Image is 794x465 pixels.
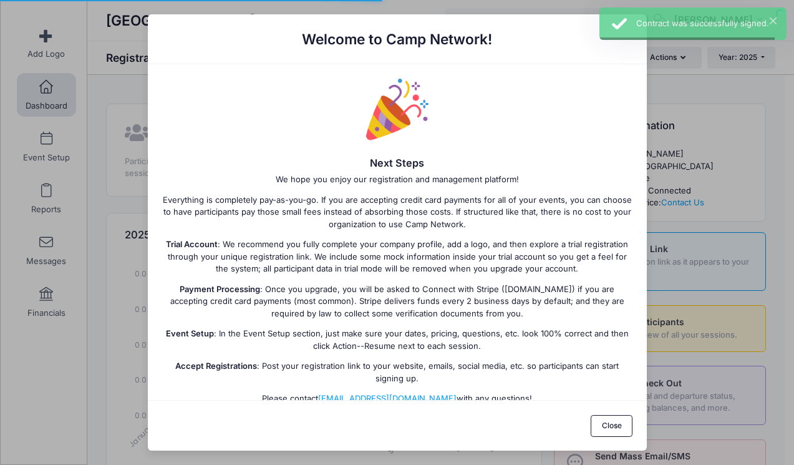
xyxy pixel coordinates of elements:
p: : In the Event Setup section, just make sure your dates, pricing, questions, etc. look 100% corre... [162,328,632,352]
strong: Event Setup [166,328,214,338]
strong: Payment Processing [180,284,260,294]
strong: Accept Registrations [175,361,257,371]
button: Close [591,415,632,436]
p: Everything is completely pay-as-you-go. If you are accepting credit card payments for all of your... [162,194,632,231]
a: [EMAIL_ADDRESS][DOMAIN_NAME] [318,393,457,403]
p: : We recommend you fully complete your company profile, add a logo, and then explore a trial regi... [162,238,632,275]
img: Logo [366,79,428,141]
p: We hope you enjoy our registration and management platform! [162,174,632,186]
div: Contract was successfully signed. [636,17,777,30]
p: : Once you upgrade, you will be asked to Connect with Stripe ([DOMAIN_NAME]) if you are accepting... [162,283,632,320]
p: : Post your registration link to your website, emails, social media, etc. so participants can sta... [162,360,632,384]
button: × [770,17,777,24]
h4: Next Steps [162,157,632,170]
strong: Trial Account [166,239,218,249]
h1: Welcome to Camp Network! [162,29,632,50]
p: Please contact with any questions! [162,393,632,405]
